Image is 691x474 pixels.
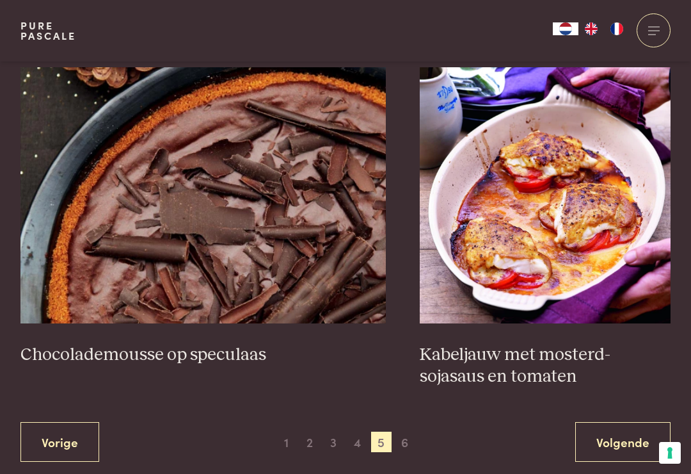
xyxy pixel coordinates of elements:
h3: Kabeljauw met mosterd-sojasaus en tomaten [420,344,671,388]
img: Kabeljauw met mosterd-sojasaus en tomaten [420,67,671,323]
span: 3 [323,432,344,452]
span: 2 [299,432,320,452]
span: 1 [276,432,296,452]
button: Uw voorkeuren voor toestemming voor trackingtechnologieën [659,442,681,464]
a: Kabeljauw met mosterd-sojasaus en tomaten Kabeljauw met mosterd-sojasaus en tomaten [420,67,671,388]
a: Volgende [575,422,671,462]
div: Language [553,22,578,35]
a: Vorige [20,422,99,462]
a: PurePascale [20,20,76,41]
span: 6 [395,432,415,452]
aside: Language selected: Nederlands [553,22,630,35]
a: EN [578,22,604,35]
a: Chocolademousse op speculaas Chocolademousse op speculaas [20,67,386,366]
a: FR [604,22,630,35]
span: 4 [347,432,368,452]
span: 5 [371,432,392,452]
h3: Chocolademousse op speculaas [20,344,386,366]
a: NL [553,22,578,35]
img: Chocolademousse op speculaas [20,67,386,323]
ul: Language list [578,22,630,35]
